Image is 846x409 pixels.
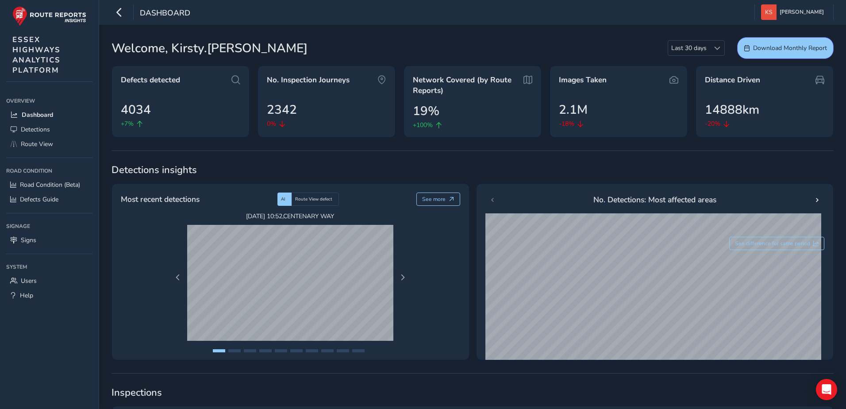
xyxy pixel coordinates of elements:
button: Download Monthly Report [737,37,834,59]
img: rr logo [12,6,86,26]
span: Detections [21,125,50,134]
img: diamond-layout [761,4,777,20]
span: [PERSON_NAME] [780,4,824,20]
span: Signs [21,236,36,244]
span: Dashboard [22,111,53,119]
span: 2.1M [559,100,588,119]
span: -20% [705,119,720,128]
span: No. Inspection Journeys [267,75,350,85]
span: Defects detected [121,75,180,85]
span: Defects Guide [20,195,58,204]
button: See difference for same period [729,237,825,250]
span: Users [21,277,37,285]
a: Help [6,288,92,303]
span: [DATE] 10:52 , CENTENARY WAY [187,212,393,220]
a: Dashboard [6,108,92,122]
div: Route View defect [292,193,339,206]
button: Page 9 [337,349,349,352]
span: Network Covered (by Route Reports) [413,75,520,96]
span: Dashboard [140,8,190,20]
button: [PERSON_NAME] [761,4,827,20]
button: Next Page [396,271,409,284]
span: 14888km [705,100,759,119]
div: Overview [6,94,92,108]
span: 2342 [267,100,297,119]
button: Page 2 [228,349,241,352]
a: Defects Guide [6,192,92,207]
span: 0% [267,119,276,128]
span: AI [281,196,285,202]
button: Previous Page [172,271,184,284]
span: Images Taken [559,75,607,85]
span: ESSEX HIGHWAYS ANALYTICS PLATFORM [12,35,61,75]
span: 19% [413,102,439,120]
button: Page 6 [290,349,303,352]
span: Route View [21,140,53,148]
span: See difference for same period [735,240,810,247]
span: 4034 [121,100,151,119]
span: Welcome, Kirsty.[PERSON_NAME] [112,39,308,58]
a: Road Condition (Beta) [6,177,92,192]
button: Page 7 [306,349,318,352]
div: Signage [6,220,92,233]
div: System [6,260,92,274]
button: Page 10 [352,349,365,352]
span: -18% [559,119,574,128]
span: Road Condition (Beta) [20,181,80,189]
button: See more [416,193,460,206]
a: Signs [6,233,92,247]
button: Page 3 [244,349,256,352]
span: Inspections [112,386,834,399]
span: Detections insights [112,163,834,177]
span: Download Monthly Report [753,44,827,52]
span: Route View defect [295,196,332,202]
a: Route View [6,137,92,151]
span: See more [422,196,446,203]
button: Page 1 [213,349,225,352]
span: Help [20,291,33,300]
div: Open Intercom Messenger [816,379,837,400]
button: Page 4 [259,349,272,352]
div: AI [277,193,292,206]
a: Detections [6,122,92,137]
span: +7% [121,119,134,128]
span: Most recent detections [121,193,200,205]
span: Last 30 days [668,41,710,55]
button: Page 5 [275,349,287,352]
span: No. Detections: Most affected areas [593,194,716,205]
button: Page 8 [321,349,334,352]
a: Users [6,274,92,288]
div: Road Condition [6,164,92,177]
span: Distance Driven [705,75,760,85]
span: +100% [413,120,433,130]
